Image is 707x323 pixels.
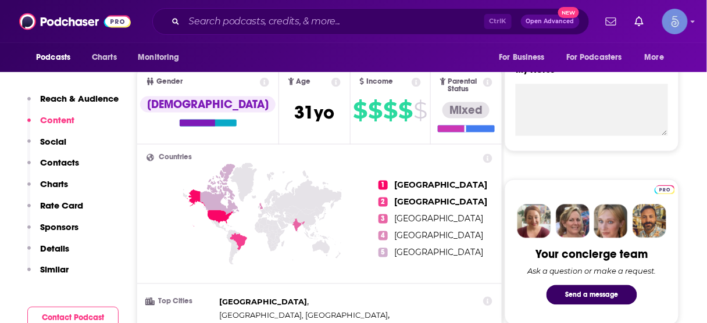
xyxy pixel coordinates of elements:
[27,136,66,157] button: Social
[379,231,388,241] span: 4
[645,49,665,66] span: More
[547,285,637,305] button: Send a message
[219,296,309,309] span: ,
[184,12,484,31] input: Search podcasts, credits, & more...
[40,93,119,104] p: Reach & Audience
[517,204,551,238] img: Sydney Profile
[36,49,70,66] span: Podcasts
[40,221,78,232] p: Sponsors
[594,204,628,238] img: Jules Profile
[40,114,74,125] p: Content
[536,247,648,262] div: Your concierge team
[40,157,79,168] p: Contacts
[40,264,69,275] p: Similar
[92,49,117,66] span: Charts
[655,184,675,195] a: Pro website
[40,243,69,254] p: Details
[559,46,639,69] button: open menu
[219,297,307,307] span: [GEOGRAPHIC_DATA]
[395,180,488,191] span: [GEOGRAPHIC_DATA]
[366,78,393,85] span: Income
[556,204,590,238] img: Barbara Profile
[399,101,413,120] span: $
[662,9,688,34] button: Show profile menu
[379,214,388,224] span: 3
[27,221,78,243] button: Sponsors
[219,311,388,320] span: [GEOGRAPHIC_DATA], [GEOGRAPHIC_DATA]
[40,178,68,189] p: Charts
[219,309,390,322] span: ,
[566,49,622,66] span: For Podcasters
[384,101,398,120] span: $
[40,136,66,147] p: Social
[369,101,383,120] span: $
[448,78,481,93] span: Parental Status
[27,243,69,264] button: Details
[379,198,388,207] span: 2
[516,64,668,84] label: My Notes
[27,264,69,285] button: Similar
[527,267,656,276] div: Ask a question or make a request.
[601,12,621,31] a: Show notifications dropdown
[499,49,545,66] span: For Business
[294,101,334,124] span: 31 yo
[27,114,74,136] button: Content
[395,231,484,241] span: [GEOGRAPHIC_DATA]
[630,12,648,31] a: Show notifications dropdown
[379,181,388,190] span: 1
[655,185,675,195] img: Podchaser Pro
[395,214,484,224] span: [GEOGRAPHIC_DATA]
[130,46,194,69] button: open menu
[442,102,490,119] div: Mixed
[28,46,85,69] button: open menu
[159,154,192,162] span: Countries
[353,101,367,120] span: $
[521,15,580,28] button: Open AdvancedNew
[379,248,388,257] span: 5
[156,78,183,85] span: Gender
[414,101,427,120] span: $
[395,247,484,258] span: [GEOGRAPHIC_DATA]
[19,10,131,33] img: Podchaser - Follow, Share and Rate Podcasts
[526,19,574,24] span: Open Advanced
[140,96,276,113] div: [DEMOGRAPHIC_DATA]
[633,204,666,238] img: Jon Profile
[637,46,679,69] button: open menu
[27,200,83,221] button: Rate Card
[491,46,559,69] button: open menu
[395,197,488,207] span: [GEOGRAPHIC_DATA]
[27,93,119,114] button: Reach & Audience
[297,78,311,85] span: Age
[662,9,688,34] img: User Profile
[40,200,83,211] p: Rate Card
[27,178,68,200] button: Charts
[558,7,579,18] span: New
[484,14,512,29] span: Ctrl K
[147,298,215,306] h3: Top Cities
[27,157,79,178] button: Contacts
[662,9,688,34] span: Logged in as Spiral5-G1
[152,8,590,35] div: Search podcasts, credits, & more...
[138,49,179,66] span: Monitoring
[84,46,124,69] a: Charts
